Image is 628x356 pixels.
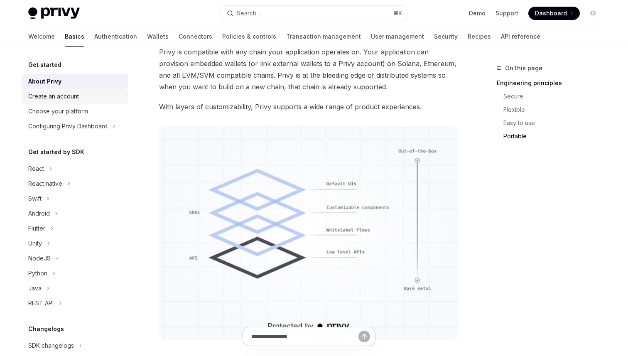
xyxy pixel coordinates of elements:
div: Flutter [28,223,45,233]
a: Connectors [179,27,212,47]
a: Support [496,9,518,17]
div: Create an account [28,91,79,101]
div: Java [28,283,42,293]
a: Demo [469,9,486,17]
div: React native [28,179,62,189]
span: Dashboard [535,9,567,17]
a: User management [371,27,424,47]
div: REST API [28,298,54,308]
a: Welcome [28,27,55,47]
img: light logo [28,7,80,19]
a: Secure [503,90,606,103]
h5: Changelogs [28,324,64,334]
a: Create an account [22,89,128,104]
div: Configuring Privy Dashboard [28,121,108,131]
span: With layers of customizability, Privy supports a wide range of product experiences. [159,101,459,113]
a: Recipes [468,27,491,47]
a: Easy to use [503,116,606,130]
div: Python [28,268,47,278]
a: Wallets [147,27,169,47]
div: About Privy [28,76,61,86]
div: NodeJS [28,253,51,263]
a: Policies & controls [222,27,276,47]
a: Dashboard [528,7,580,20]
a: Choose your platform [22,104,128,119]
h5: Get started by SDK [28,147,84,157]
div: Choose your platform [28,106,88,116]
img: images/Customization.png [159,126,459,340]
div: Search... [237,8,260,18]
button: Toggle dark mode [586,7,600,20]
a: Authentication [94,27,137,47]
a: API reference [501,27,540,47]
span: On this page [505,63,542,73]
div: Android [28,209,50,219]
span: Privy is compatible with any chain your application operates on. Your application can provision e... [159,46,459,93]
div: Unity [28,238,42,248]
a: Basics [65,27,84,47]
div: React [28,164,44,174]
a: Security [434,27,458,47]
button: Send message [358,331,370,342]
a: Flexible [503,103,606,116]
span: ⌘ K [393,10,402,17]
button: Search...⌘K [221,6,407,21]
a: About Privy [22,74,128,89]
h5: Get started [28,60,61,70]
a: Engineering principles [497,76,606,90]
div: SDK changelogs [28,341,74,351]
a: Portable [503,130,606,143]
a: Transaction management [286,27,361,47]
div: Swift [28,194,42,204]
